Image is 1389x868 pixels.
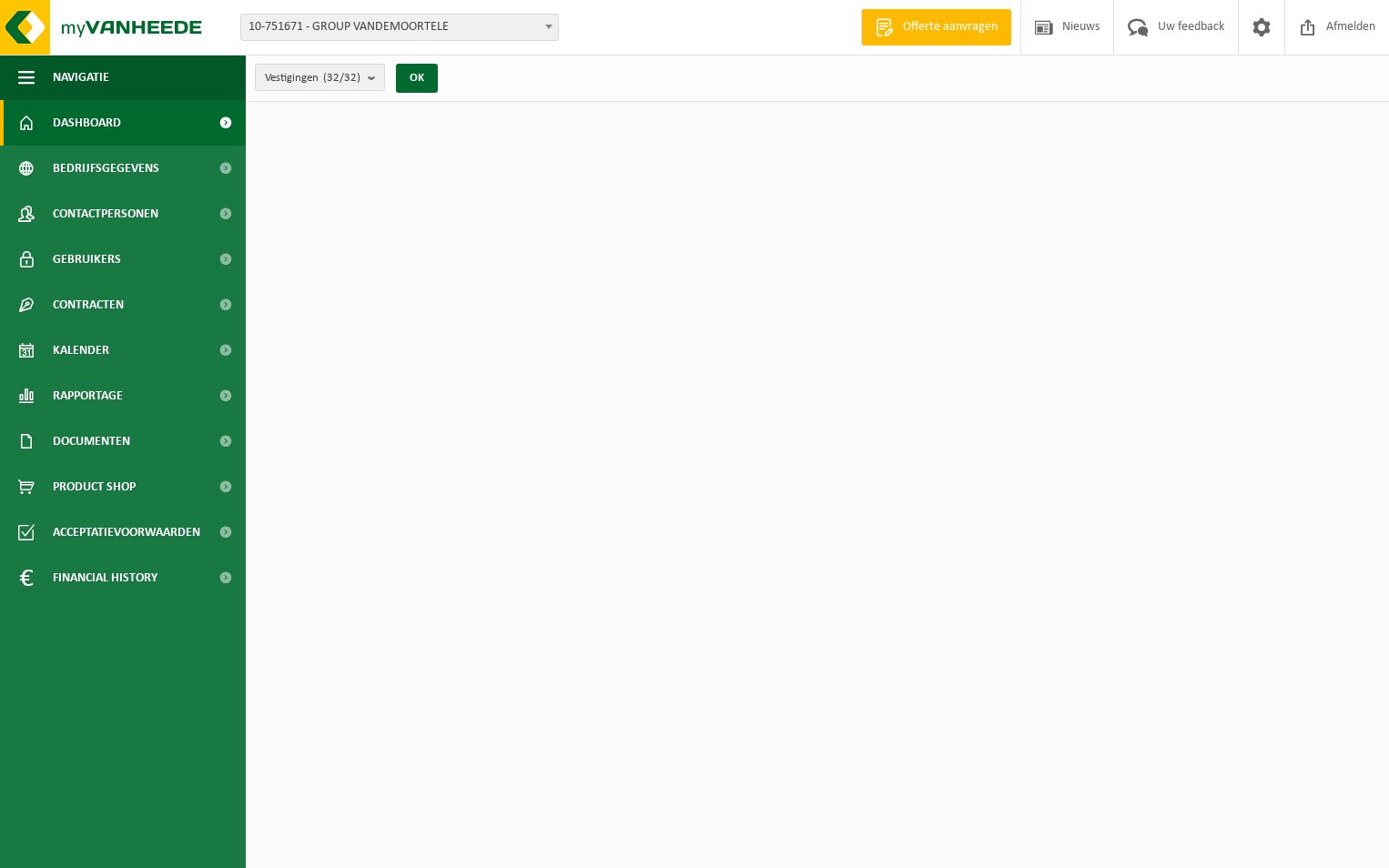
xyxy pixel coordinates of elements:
[241,15,558,40] span: 10-751671 - GROUP VANDEMOORTELE
[53,282,124,328] span: Contracten
[396,64,438,93] button: OK
[53,419,130,464] span: Documenten
[53,55,109,100] span: Navigatie
[53,555,157,601] span: Financial History
[898,18,1002,36] span: Offerte aanvragen
[861,9,1011,45] a: Offerte aanvragen
[240,14,559,41] span: 10-751671 - GROUP VANDEMOORTELE
[53,146,159,191] span: Bedrijfsgegevens
[323,72,360,84] count: (32/32)
[255,64,385,91] button: Vestigingen(32/32)
[53,328,109,373] span: Kalender
[53,100,121,146] span: Dashboard
[53,510,200,555] span: Acceptatievoorwaarden
[265,65,360,92] span: Vestigingen
[53,237,121,282] span: Gebruikers
[53,373,123,419] span: Rapportage
[53,191,158,237] span: Contactpersonen
[53,464,136,510] span: Product Shop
